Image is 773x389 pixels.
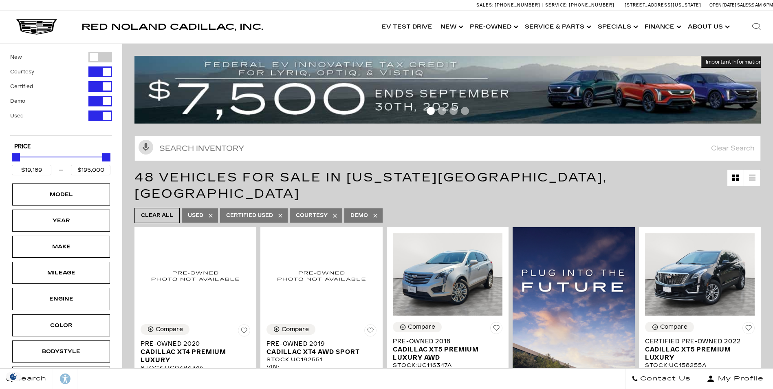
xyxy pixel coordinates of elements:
[645,233,755,316] img: 2022 Cadillac XT5 Premium Luxury
[12,314,110,336] div: ColorColor
[41,190,81,199] div: Model
[393,345,496,362] span: Cadillac XT5 Premium Luxury AWD
[296,210,328,221] span: Courtesy
[141,348,244,364] span: Cadillac XT4 Premium Luxury
[266,340,370,348] span: Pre-Owned 2019
[41,321,81,330] div: Color
[641,11,684,43] a: Finance
[737,2,752,8] span: Sales:
[393,362,502,369] div: Stock : UC116347A
[13,373,46,385] span: Search
[427,107,435,115] span: Go to slide 1
[266,363,376,378] div: VIN: [US_VEHICLE_IDENTIFICATION_NUMBER]
[266,348,370,356] span: Cadillac XT4 AWD Sport
[141,233,250,318] img: 2020 Cadillac XT4 Premium Luxury
[12,153,20,161] div: Minimum Price
[378,11,436,43] a: EV Test Drive
[141,340,244,348] span: Pre-Owned 2020
[545,2,568,8] span: Service:
[10,112,24,120] label: Used
[645,337,755,362] a: Certified Pre-Owned 2022Cadillac XT5 Premium Luxury
[660,323,687,331] div: Compare
[81,22,263,32] span: Red Noland Cadillac, Inc.
[134,56,767,124] img: vrp-tax-ending-august-version
[495,2,540,8] span: [PHONE_NUMBER]
[141,364,250,371] div: Stock : UC048434A
[542,3,617,7] a: Service: [PHONE_NUMBER]
[12,288,110,310] div: EngineEngine
[625,369,697,389] a: Contact Us
[10,97,25,105] label: Demo
[10,68,34,76] label: Courtesy
[645,337,749,345] span: Certified Pre-Owned 2022
[10,53,22,61] label: New
[41,347,81,356] div: Bodystyle
[466,11,521,43] a: Pre-Owned
[282,326,309,333] div: Compare
[594,11,641,43] a: Specials
[12,236,110,258] div: MakeMake
[266,356,376,363] div: Stock : UC192551
[102,153,110,161] div: Maximum Price
[408,323,435,331] div: Compare
[141,210,173,221] span: Clear All
[16,19,57,35] img: Cadillac Dark Logo with Cadillac White Text
[476,3,542,7] a: Sales: [PHONE_NUMBER]
[4,372,23,381] section: Click to Open Cookie Consent Modal
[134,136,761,161] input: Search Inventory
[156,326,183,333] div: Compare
[266,233,376,318] img: 2019 Cadillac XT4 AWD Sport
[226,210,273,221] span: Certified Used
[41,294,81,303] div: Engine
[12,262,110,284] div: MileageMileage
[71,165,110,175] input: Maximum
[436,11,466,43] a: New
[41,268,81,277] div: Mileage
[638,373,691,385] span: Contact Us
[14,143,108,150] h5: Price
[41,242,81,251] div: Make
[238,324,250,340] button: Save Vehicle
[393,233,502,316] img: 2018 Cadillac XT5 Premium Luxury AWD
[752,2,773,8] span: 9 AM-6 PM
[715,373,764,385] span: My Profile
[742,322,755,337] button: Save Vehicle
[438,107,446,115] span: Go to slide 2
[393,322,442,332] button: Compare Vehicle
[266,340,376,356] a: Pre-Owned 2019Cadillac XT4 AWD Sport
[10,82,33,91] label: Certified
[134,170,607,201] span: 48 Vehicles for Sale in [US_STATE][GEOGRAPHIC_DATA], [GEOGRAPHIC_DATA]
[684,11,732,43] a: About Us
[645,345,749,362] span: Cadillac XT5 Premium Luxury
[12,165,51,175] input: Minimum
[521,11,594,43] a: Service & Parts
[709,2,736,8] span: Open [DATE]
[449,107,458,115] span: Go to slide 3
[393,337,502,362] a: Pre-Owned 2018Cadillac XT5 Premium Luxury AWD
[645,362,755,369] div: Stock : UC158255A
[350,210,368,221] span: Demo
[625,2,701,8] a: [STREET_ADDRESS][US_STATE]
[476,2,493,8] span: Sales:
[41,216,81,225] div: Year
[188,210,203,221] span: Used
[266,324,315,335] button: Compare Vehicle
[569,2,614,8] span: [PHONE_NUMBER]
[10,52,112,135] div: Filter by Vehicle Type
[364,324,377,340] button: Save Vehicle
[12,210,110,232] div: YearYear
[4,372,23,381] img: Opt-Out Icon
[141,340,250,364] a: Pre-Owned 2020Cadillac XT4 Premium Luxury
[490,322,502,337] button: Save Vehicle
[461,107,469,115] span: Go to slide 4
[706,59,762,65] span: Important Information
[81,23,263,31] a: Red Noland Cadillac, Inc.
[139,140,153,155] svg: Click to toggle on voice search
[12,150,110,175] div: Price
[701,56,767,68] button: Important Information
[393,337,496,345] span: Pre-Owned 2018
[12,183,110,206] div: ModelModel
[697,369,773,389] button: Open user profile menu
